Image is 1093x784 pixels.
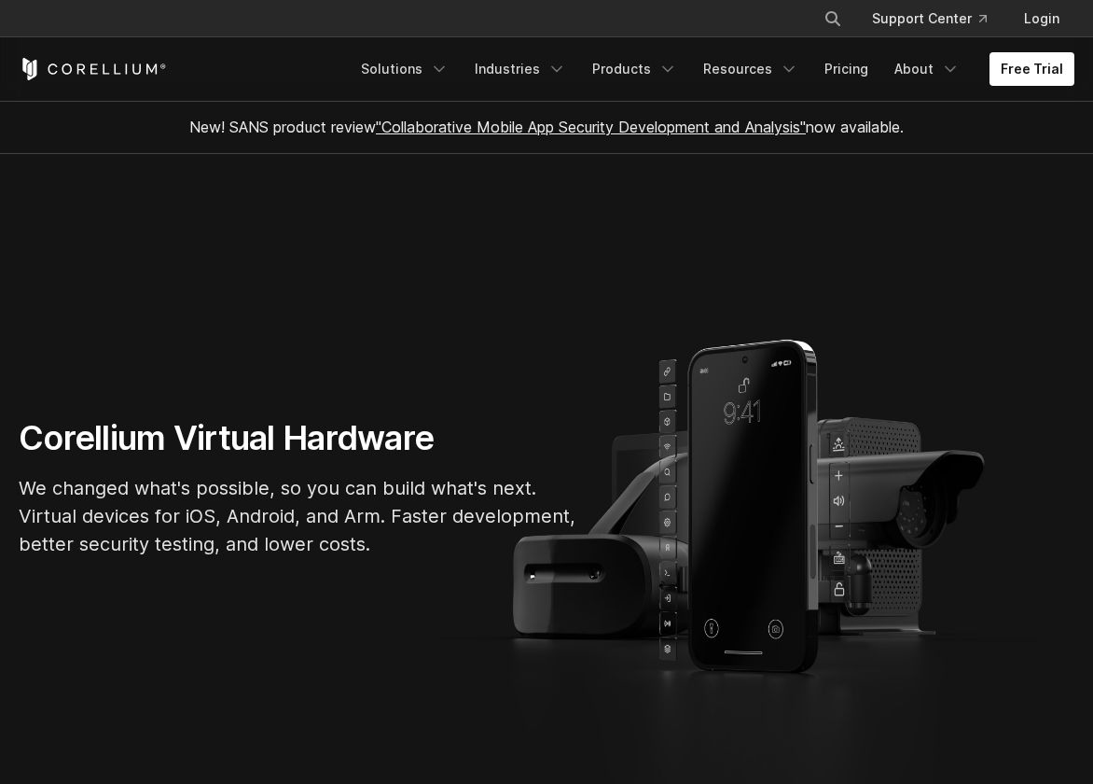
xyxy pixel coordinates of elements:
a: Free Trial [989,52,1074,86]
a: Products [581,52,688,86]
a: "Collaborative Mobile App Security Development and Analysis" [376,118,806,136]
button: Search [816,2,850,35]
a: Login [1009,2,1074,35]
a: Support Center [857,2,1002,35]
a: Resources [692,52,809,86]
a: About [883,52,971,86]
div: Navigation Menu [801,2,1074,35]
a: Industries [463,52,577,86]
h1: Corellium Virtual Hardware [19,417,578,459]
div: Navigation Menu [350,52,1074,86]
a: Solutions [350,52,460,86]
a: Pricing [813,52,879,86]
span: New! SANS product review now available. [189,118,904,136]
a: Corellium Home [19,58,167,80]
p: We changed what's possible, so you can build what's next. Virtual devices for iOS, Android, and A... [19,474,578,558]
